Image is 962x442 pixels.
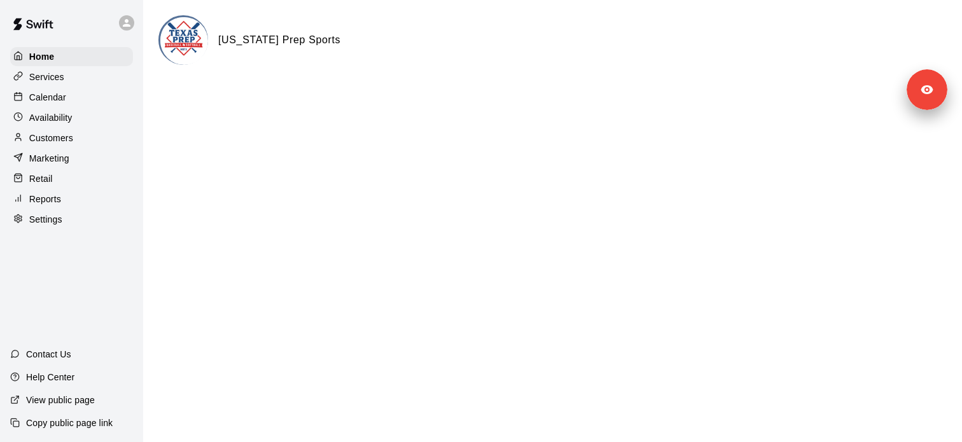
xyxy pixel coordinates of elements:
[10,67,133,86] a: Services
[29,111,73,124] p: Availability
[10,47,133,66] a: Home
[10,108,133,127] a: Availability
[10,88,133,107] a: Calendar
[29,132,73,144] p: Customers
[10,149,133,168] a: Marketing
[29,152,69,165] p: Marketing
[29,91,66,104] p: Calendar
[29,50,55,63] p: Home
[29,172,53,185] p: Retail
[26,394,95,406] p: View public page
[10,169,133,188] a: Retail
[10,190,133,209] a: Reports
[26,348,71,361] p: Contact Us
[10,210,133,229] a: Settings
[29,193,61,205] p: Reports
[218,32,340,48] h6: [US_STATE] Prep Sports
[26,371,74,383] p: Help Center
[29,213,62,226] p: Settings
[160,17,208,65] img: Texas Prep Sports logo
[10,128,133,148] a: Customers
[29,71,64,83] p: Services
[26,417,113,429] p: Copy public page link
